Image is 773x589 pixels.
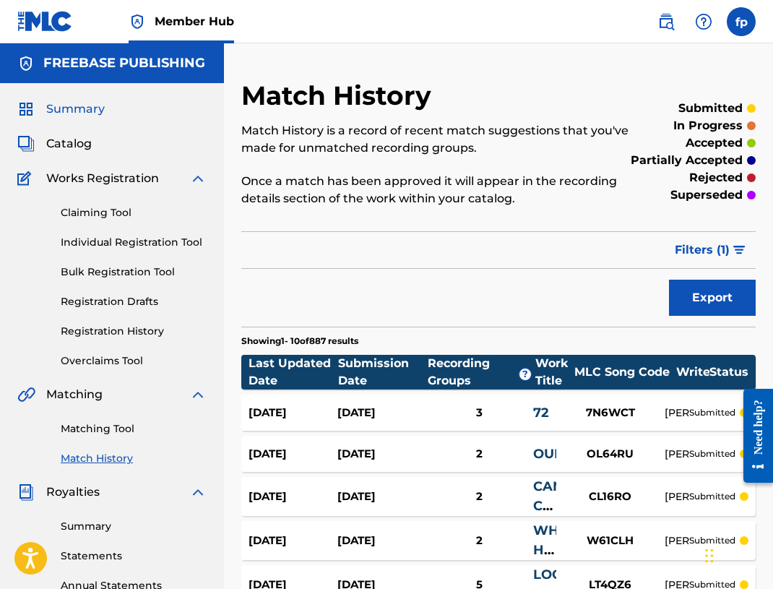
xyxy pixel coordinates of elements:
[17,135,35,152] img: Catalog
[568,364,676,381] div: MLC Song Code
[337,533,426,549] div: [DATE]
[61,421,207,437] a: Matching Tool
[43,55,205,72] h5: FREEBASE PUBLISHING
[241,79,439,112] h2: Match History
[533,478,593,533] a: CANT CHANGE ME
[428,355,535,390] div: Recording Groups
[17,170,36,187] img: Works Registration
[61,451,207,466] a: Match History
[533,523,576,577] a: WHAT HE ON
[46,483,100,501] span: Royalties
[631,152,743,169] p: partially accepted
[733,246,746,254] img: filter
[689,447,735,460] p: submitted
[705,534,714,577] div: Drag
[249,489,337,505] div: [DATE]
[337,489,426,505] div: [DATE]
[689,406,735,419] p: submitted
[61,324,207,339] a: Registration History
[61,519,207,534] a: Summary
[665,489,689,504] div: [PERSON_NAME]
[189,386,207,403] img: expand
[652,7,681,36] a: Public Search
[189,483,207,501] img: expand
[695,13,712,30] img: help
[249,533,337,549] div: [DATE]
[665,447,689,462] div: [PERSON_NAME]
[426,446,533,463] div: 2
[426,489,533,505] div: 2
[727,7,756,36] div: User Menu
[129,13,146,30] img: Top Rightsholder
[533,405,549,421] a: 72
[666,232,756,268] button: Filters (1)
[46,135,92,152] span: Catalog
[61,235,207,250] a: Individual Registration Tool
[17,386,35,403] img: Matching
[535,355,567,390] div: Work Title
[241,335,358,348] p: Showing 1 - 10 of 887 results
[241,173,636,207] p: Once a match has been approved it will appear in the recording details section of the work within...
[556,489,665,505] div: CL16RO
[676,364,709,381] div: Writers
[686,134,743,152] p: accepted
[249,355,338,390] div: Last Updated Date
[519,369,531,380] span: ?
[17,55,35,72] img: Accounts
[17,135,92,152] a: CatalogCatalog
[657,13,675,30] img: search
[426,405,533,421] div: 3
[61,205,207,220] a: Claiming Tool
[241,122,636,157] p: Match History is a record of recent match suggestions that you've made for unmatched recording gr...
[665,533,689,549] div: [PERSON_NAME]
[61,294,207,309] a: Registration Drafts
[709,364,748,381] div: Status
[689,490,735,503] p: submitted
[689,169,743,186] p: rejected
[46,386,103,403] span: Matching
[17,483,35,501] img: Royalties
[46,170,159,187] span: Works Registration
[338,355,428,390] div: Submission Date
[17,11,73,32] img: MLC Logo
[61,549,207,564] a: Statements
[733,378,773,494] iframe: Resource Center
[701,520,773,589] iframe: Chat Widget
[155,13,234,30] span: Member Hub
[249,446,337,463] div: [DATE]
[675,241,730,259] span: Filters ( 1 )
[556,533,665,549] div: W61CLH
[673,117,743,134] p: in progress
[337,405,426,421] div: [DATE]
[337,446,426,463] div: [DATE]
[61,265,207,280] a: Bulk Registration Tool
[669,280,756,316] button: Export
[17,100,105,118] a: SummarySummary
[556,405,665,421] div: 7N6WCT
[17,100,35,118] img: Summary
[665,405,689,421] div: [PERSON_NAME]
[533,446,591,462] a: OUNCES
[678,100,743,117] p: submitted
[61,353,207,369] a: Overclaims Tool
[46,100,105,118] span: Summary
[556,446,665,463] div: OL64RU
[189,170,207,187] img: expand
[249,405,337,421] div: [DATE]
[670,186,743,204] p: superseded
[689,534,735,547] p: submitted
[426,533,533,549] div: 2
[689,7,718,36] div: Help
